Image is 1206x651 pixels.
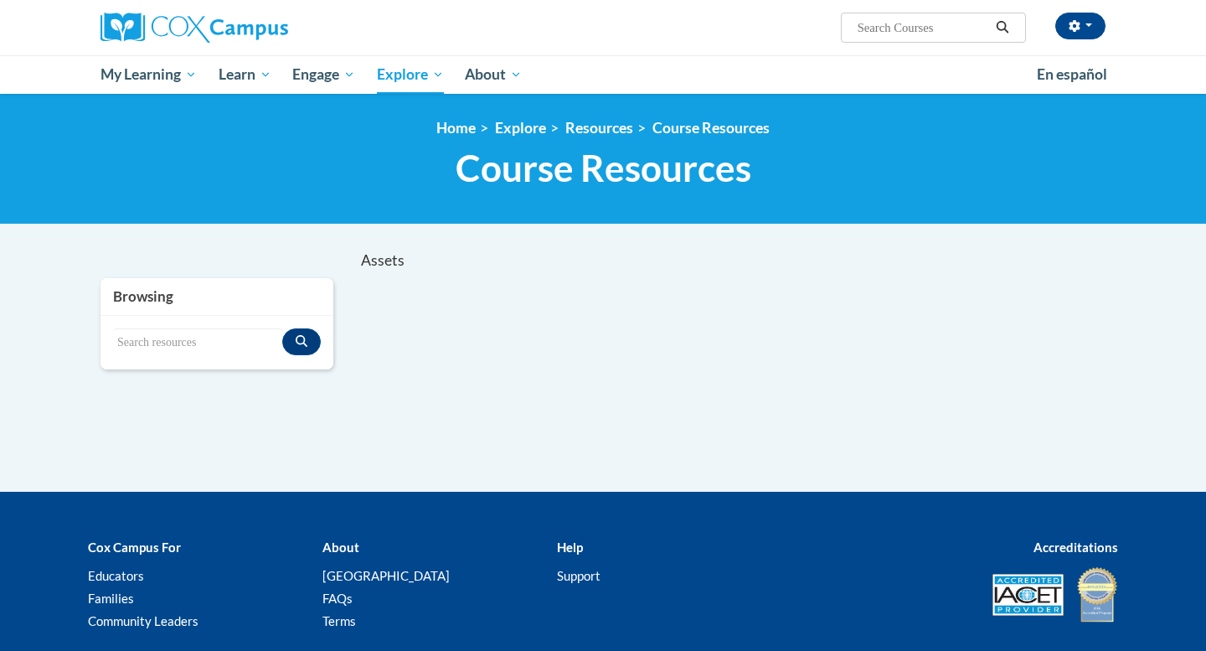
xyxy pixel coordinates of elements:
a: Home [436,119,476,137]
a: Learn [208,55,282,94]
a: Course Resources [652,119,770,137]
button: Account Settings [1055,13,1105,39]
a: Community Leaders [88,613,198,628]
a: About [455,55,533,94]
a: My Learning [90,55,208,94]
span: About [465,65,522,85]
img: Accredited IACET® Provider [992,574,1064,616]
a: Engage [281,55,366,94]
b: About [322,540,359,555]
button: Search [990,18,1015,38]
a: Resources [565,119,633,137]
a: Support [557,568,600,583]
span: Learn [219,65,271,85]
a: [GEOGRAPHIC_DATA] [322,568,450,583]
b: Cox Campus For [88,540,181,555]
b: Accreditations [1033,540,1118,555]
a: Cox Campus [100,13,419,43]
span: Explore [377,65,444,85]
div: Main menu [75,55,1131,94]
span: Engage [292,65,355,85]
span: En español [1037,65,1107,83]
img: Cox Campus [100,13,288,43]
b: Help [557,540,583,555]
input: Search Courses [856,18,990,38]
a: Educators [88,568,144,583]
span: My Learning [100,65,197,85]
input: Search resources [113,328,282,357]
a: Families [88,591,134,606]
span: Course Resources [456,146,751,190]
a: Terms [322,613,356,628]
img: IDA® Accredited [1076,566,1118,624]
span: Assets [361,251,405,269]
button: Search resources [282,328,321,355]
h3: Browsing [113,287,321,307]
a: En español [1026,57,1118,92]
a: Explore [495,119,546,137]
a: FAQs [322,591,353,606]
a: Explore [366,55,455,94]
